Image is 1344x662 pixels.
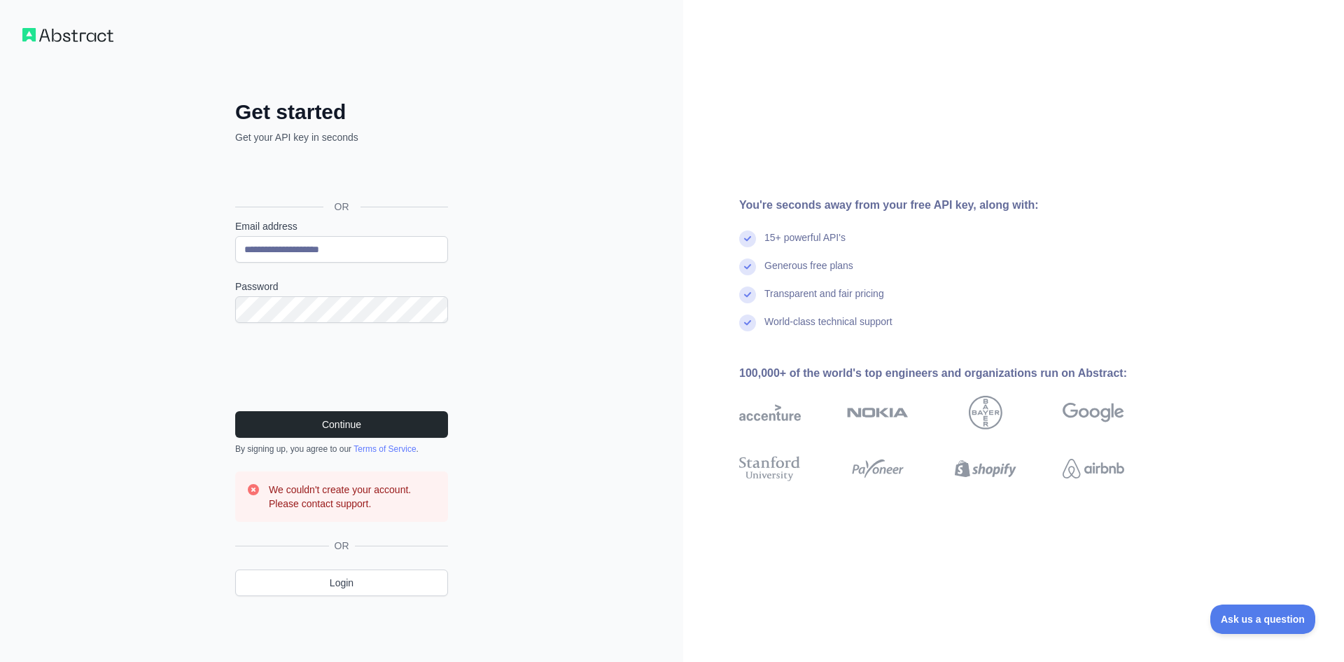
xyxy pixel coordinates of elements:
img: shopify [955,453,1016,484]
img: stanford university [739,453,801,484]
div: By signing up, you agree to our . [235,443,448,455]
img: airbnb [1063,453,1124,484]
p: Get your API key in seconds [235,130,448,144]
div: Generous free plans [764,258,853,287]
span: OR [323,200,360,214]
div: You're seconds away from your free API key, along with: [739,197,1169,214]
iframe: reCAPTCHA [235,340,448,394]
img: check mark [739,315,756,331]
h2: Get started [235,99,448,125]
label: Email address [235,219,448,233]
img: google [1063,396,1124,429]
div: 15+ powerful API's [764,230,846,258]
img: check mark [739,287,756,303]
a: Login [235,570,448,596]
img: payoneer [847,453,909,484]
div: World-class technical support [764,315,892,343]
h3: We couldn't create your account. Please contact support. [269,483,437,511]
a: Terms of Service [353,444,416,454]
img: accenture [739,396,801,429]
img: check mark [739,258,756,275]
img: check mark [739,230,756,247]
span: OR [329,539,355,553]
button: Continue [235,411,448,438]
img: bayer [969,396,1002,429]
iframe: Nút Đăng nhập bằng Google [228,160,452,191]
label: Password [235,280,448,294]
img: nokia [847,396,909,429]
div: 100,000+ of the world's top engineers and organizations run on Abstract: [739,365,1169,382]
iframe: Toggle Customer Support [1210,605,1316,634]
div: Transparent and fair pricing [764,287,884,315]
img: Workflow [22,28,113,42]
